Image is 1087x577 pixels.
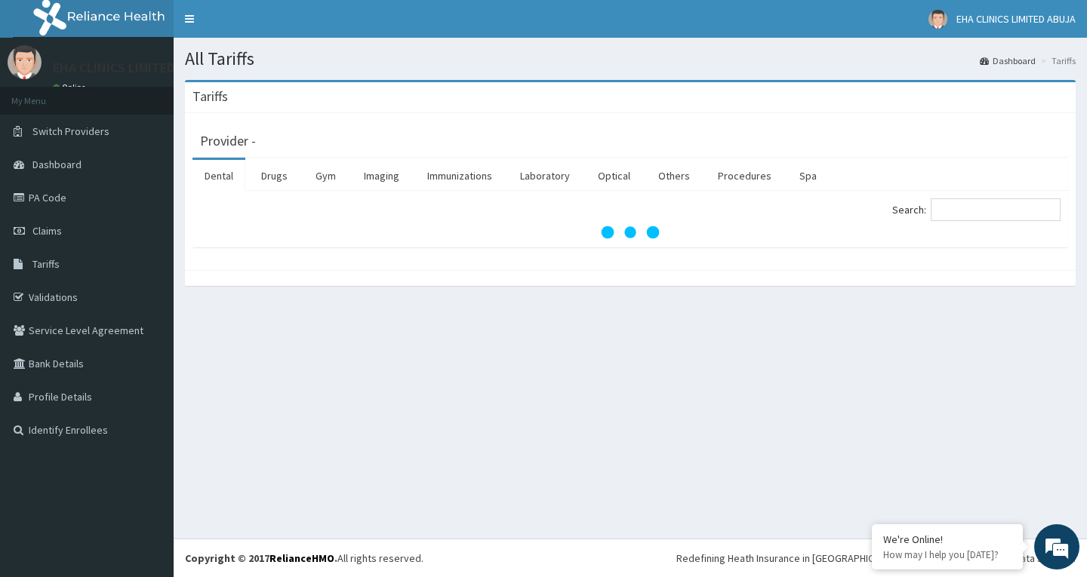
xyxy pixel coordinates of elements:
strong: Copyright © 2017 . [185,551,337,565]
li: Tariffs [1037,54,1076,67]
div: We're Online! [883,532,1012,546]
span: Switch Providers [32,124,109,138]
span: Claims [32,224,62,238]
p: EHA CLINICS LIMITED ABUJA [53,61,216,75]
a: Others [646,160,702,192]
a: Imaging [352,160,411,192]
img: User Image [8,45,42,79]
svg: audio-loading [600,202,661,262]
p: How may I help you today? [883,548,1012,561]
footer: All rights reserved. [174,539,1087,577]
a: RelianceHMO [269,551,334,565]
a: Spa [787,160,829,192]
a: Gym [303,160,348,192]
a: Optical [586,160,642,192]
a: Procedures [706,160,784,192]
a: Dental [192,160,245,192]
h1: All Tariffs [185,49,1076,69]
label: Search: [892,198,1061,221]
a: Immunizations [415,160,504,192]
span: Tariffs [32,257,60,271]
a: Online [53,82,89,93]
a: Dashboard [980,54,1036,67]
a: Laboratory [508,160,582,192]
div: Redefining Heath Insurance in [GEOGRAPHIC_DATA] using Telemedicine and Data Science! [676,551,1076,566]
span: Dashboard [32,158,82,171]
img: User Image [928,10,947,29]
a: Drugs [249,160,300,192]
span: EHA CLINICS LIMITED ABUJA [956,12,1076,26]
input: Search: [931,198,1061,221]
h3: Provider - [200,134,256,148]
h3: Tariffs [192,90,228,103]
